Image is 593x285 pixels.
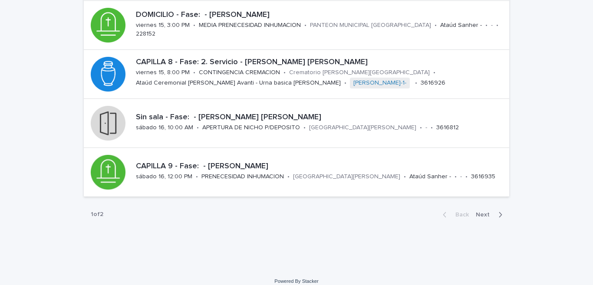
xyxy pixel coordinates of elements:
p: 3616926 [421,79,445,87]
p: • [485,22,488,29]
p: • [197,124,199,131]
p: • [303,124,306,131]
a: CAPILLA 9 - Fase: - [PERSON_NAME]sábado 16, 12:00 PM•PRENECESIDAD INHUMACION•[GEOGRAPHIC_DATA][PE... [84,148,509,197]
p: • [431,124,433,131]
p: • [344,79,346,87]
a: Sin sala - Fase: - [PERSON_NAME] [PERSON_NAME]sábado 16, 10:00 AM•APERTURA DE NICHO P/DEPOSITO•[G... [84,99,509,148]
p: CAPILLA 8 - Fase: 2. Servicio - [PERSON_NAME] [PERSON_NAME] [136,58,506,67]
p: • [415,79,417,87]
p: PRENECESIDAD INHUMACION [201,173,284,180]
p: viernes 15, 3:00 PM [136,22,190,29]
p: • [283,69,286,76]
p: Ataúd Sanher - [409,173,451,180]
p: Ataúd Sanher - [440,22,482,29]
p: DOMICILIO - Fase: - [PERSON_NAME] [136,10,506,20]
p: 3616935 [471,173,495,180]
p: • [455,173,457,180]
button: Back [436,211,472,219]
p: • [420,124,422,131]
a: Powered By Stacker [274,278,318,284]
p: sábado 16, 12:00 PM [136,173,192,180]
p: PANTEON MUNICIPAL [GEOGRAPHIC_DATA] [310,22,431,29]
p: [GEOGRAPHIC_DATA][PERSON_NAME] [293,173,400,180]
p: APERTURA DE NICHO P/DEPOSITO [202,124,300,131]
p: Crematorio [PERSON_NAME][GEOGRAPHIC_DATA] [289,69,430,76]
p: • [193,69,195,76]
p: • [287,173,290,180]
p: • [193,22,195,29]
p: 1 of 2 [84,204,110,225]
p: sábado 16, 10:00 AM [136,124,193,131]
p: Sin sala - Fase: - [PERSON_NAME] [PERSON_NAME] [136,113,506,122]
p: • [404,173,406,180]
p: 3616812 [436,124,459,131]
p: CONTINGENCIA CREMACION [199,69,280,76]
a: DOMICILIO - Fase: - [PERSON_NAME]viernes 15, 3:00 PM•MEDIA PRENECESIDAD INHUMACION•PANTEON MUNICI... [84,1,509,50]
span: Next [476,212,495,218]
p: - [425,124,427,131]
p: - [491,22,493,29]
p: • [304,22,306,29]
span: Back [450,212,469,218]
button: Next [472,211,509,219]
p: viernes 15, 8:00 PM [136,69,190,76]
a: [PERSON_NAME]-1- [353,79,406,87]
p: • [496,22,498,29]
p: • [465,173,468,180]
p: CAPILLA 9 - Fase: - [PERSON_NAME] [136,162,506,171]
p: - [460,173,462,180]
p: MEDIA PRENECESIDAD INHUMACION [199,22,301,29]
p: [GEOGRAPHIC_DATA][PERSON_NAME] [309,124,416,131]
a: CAPILLA 8 - Fase: 2. Servicio - [PERSON_NAME] [PERSON_NAME]viernes 15, 8:00 PM•CONTINGENCIA CREMA... [84,50,509,99]
p: • [435,22,437,29]
p: 228152 [136,30,155,38]
p: • [196,173,198,180]
p: Ataúd Ceremonial [PERSON_NAME] Avanti - Urna basica [PERSON_NAME] [136,79,341,87]
p: • [433,69,435,76]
